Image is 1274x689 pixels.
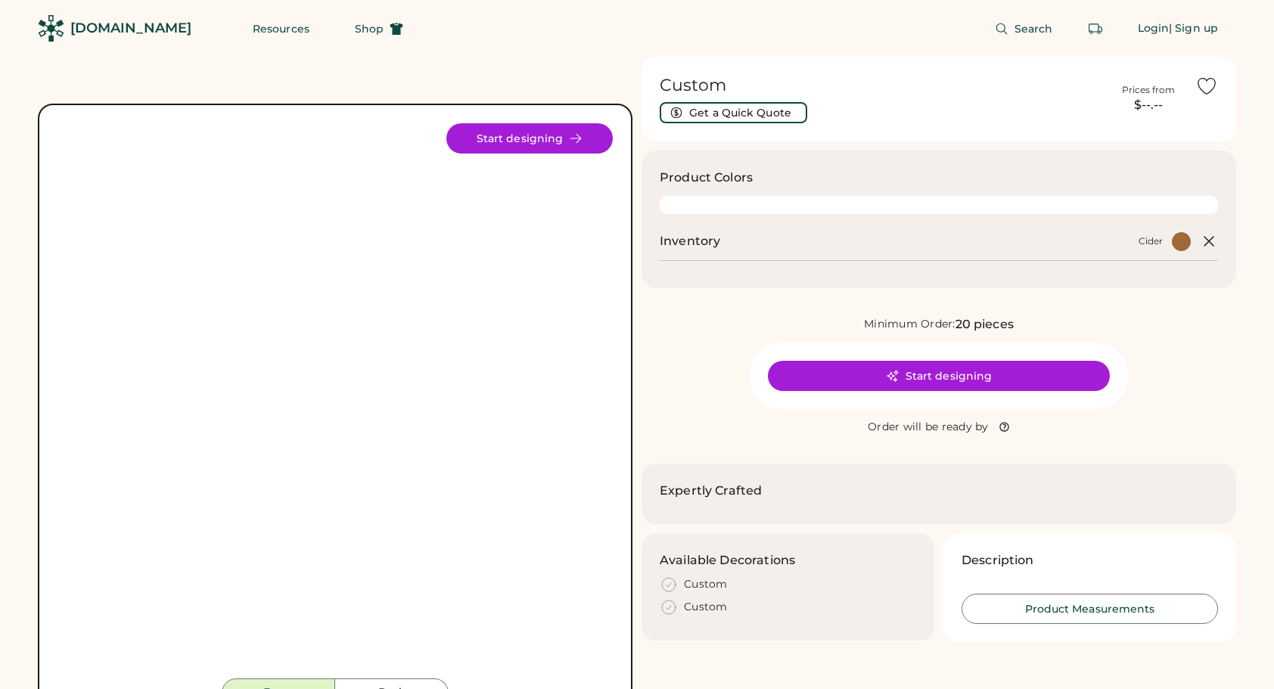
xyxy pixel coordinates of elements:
[337,14,421,44] button: Shop
[955,315,1014,334] div: 20 pieces
[70,19,191,38] div: [DOMAIN_NAME]
[660,102,807,123] button: Get a Quick Quote
[1122,84,1175,96] div: Prices from
[660,169,753,187] h3: Product Colors
[1015,23,1053,34] span: Search
[962,594,1218,624] button: Product Measurements
[868,420,989,435] div: Order will be ready by
[355,23,384,34] span: Shop
[1169,21,1218,36] div: | Sign up
[660,482,762,500] h2: Expertly Crafted
[1138,21,1170,36] div: Login
[684,577,728,592] div: Custom
[660,551,795,570] h3: Available Decorations
[235,14,328,44] button: Resources
[1111,96,1186,114] div: $--.--
[864,317,955,332] div: Minimum Order:
[446,123,613,154] button: Start designing
[660,75,1102,96] h1: Custom
[1139,235,1163,247] div: Cider
[660,232,720,250] h2: Inventory
[977,14,1071,44] button: Search
[684,600,728,615] div: Custom
[1080,14,1111,44] button: Retrieve an order
[962,551,1034,570] h3: Description
[38,15,64,42] img: Rendered Logo - Screens
[768,361,1110,391] button: Start designing
[57,123,613,678] img: Product Image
